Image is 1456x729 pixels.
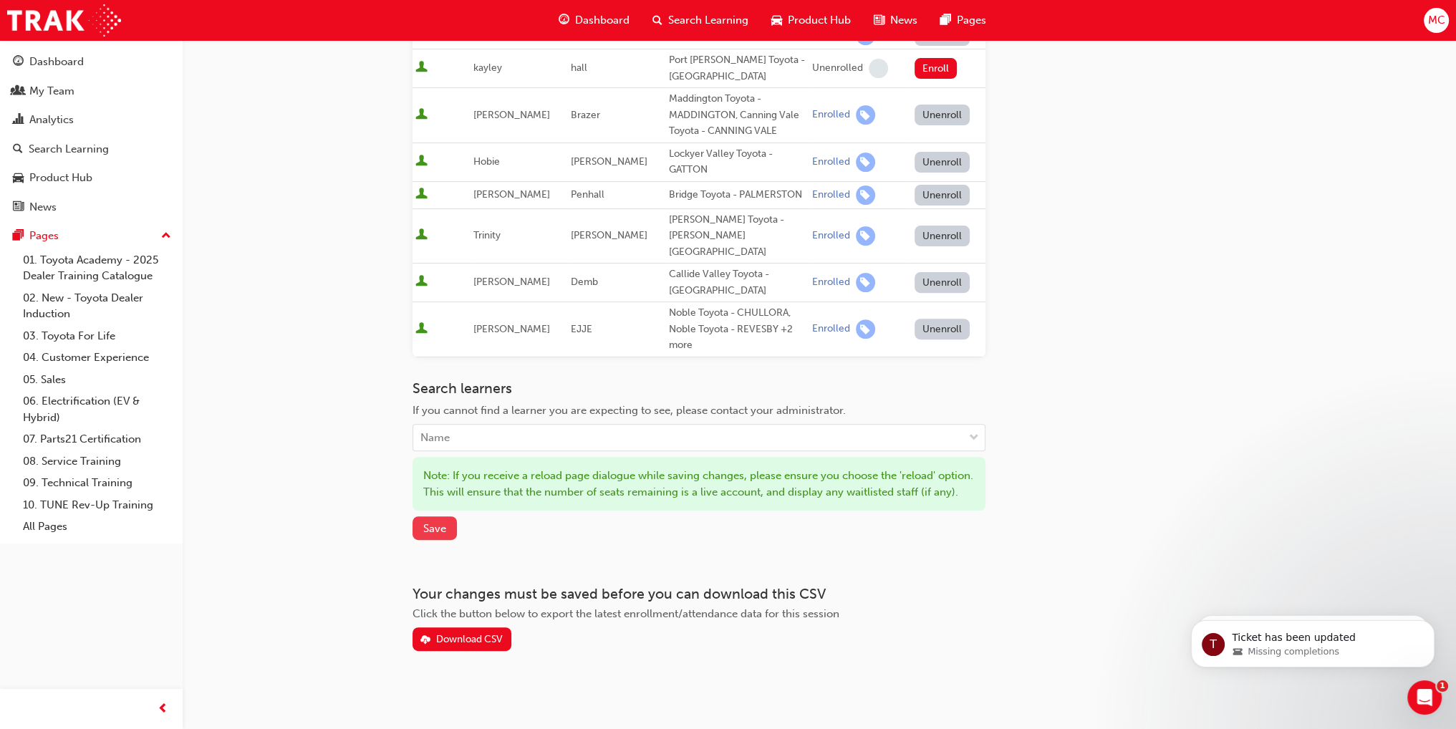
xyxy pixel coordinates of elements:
div: Enrolled [812,155,850,169]
div: Name [420,430,450,446]
span: User is active [415,228,428,243]
span: [PERSON_NAME] [473,188,550,201]
button: Download CSV [413,627,511,651]
button: Unenroll [915,185,970,206]
div: Bridge Toyota - PALMERSTON [669,187,806,203]
div: Download CSV [436,633,503,645]
span: Hobie [473,155,500,168]
span: User is active [415,275,428,289]
div: My Team [29,83,74,100]
span: search-icon [13,143,23,156]
span: up-icon [161,227,171,246]
span: chart-icon [13,114,24,127]
a: car-iconProduct Hub [760,6,862,35]
button: Enroll [915,58,958,79]
a: 05. Sales [17,369,177,391]
a: 08. Service Training [17,450,177,473]
span: [PERSON_NAME] [473,323,550,335]
span: prev-icon [158,700,168,718]
span: Save [423,522,446,535]
span: User is active [415,61,428,75]
button: Unenroll [915,272,970,293]
button: MC [1424,8,1449,33]
span: search-icon [652,11,662,29]
span: learningRecordVerb_ENROLL-icon [856,319,875,339]
span: car-icon [771,11,782,29]
button: Unenroll [915,319,970,339]
span: User is active [415,108,428,122]
img: Trak [7,4,121,37]
a: News [6,194,177,221]
span: Product Hub [788,12,851,29]
a: 02. New - Toyota Dealer Induction [17,287,177,325]
iframe: Intercom notifications message [1170,590,1456,690]
span: news-icon [874,11,884,29]
h3: Your changes must be saved before you can download this CSV [413,586,985,602]
div: Note: If you receive a reload page dialogue while saving changes, please ensure you choose the 'r... [413,457,985,511]
div: Dashboard [29,54,84,70]
span: Demb [571,276,598,288]
div: Unenrolled [812,62,863,75]
a: search-iconSearch Learning [641,6,760,35]
div: Analytics [29,112,74,128]
span: Penhall [571,188,604,201]
button: DashboardMy TeamAnalyticsSearch LearningProduct HubNews [6,46,177,223]
span: guage-icon [559,11,569,29]
div: Maddington Toyota - MADDINGTON, Canning Vale Toyota - CANNING VALE [669,91,806,140]
span: learningRecordVerb_ENROLL-icon [856,153,875,172]
div: Port [PERSON_NAME] Toyota - [GEOGRAPHIC_DATA] [669,52,806,85]
a: Analytics [6,107,177,133]
a: All Pages [17,516,177,538]
button: Unenroll [915,152,970,173]
div: Lockyer Valley Toyota - GATTON [669,146,806,178]
iframe: Intercom live chat [1407,680,1442,715]
span: News [890,12,917,29]
span: EJJE [571,323,592,335]
div: Enrolled [812,229,850,243]
span: hall [571,62,587,74]
span: User is active [415,188,428,202]
span: [PERSON_NAME] [473,276,550,288]
span: news-icon [13,201,24,214]
div: Product Hub [29,170,92,186]
span: kayley [473,62,502,74]
div: Enrolled [812,322,850,336]
a: Search Learning [6,136,177,163]
span: 1 [1437,680,1448,692]
span: learningRecordVerb_ENROLL-icon [856,185,875,205]
a: 03. Toyota For Life [17,325,177,347]
span: Click the button below to export the latest enrollment/attendance data for this session [413,607,839,620]
span: User is active [415,155,428,169]
span: [PERSON_NAME] [571,229,647,241]
span: [PERSON_NAME] [571,155,647,168]
span: Pages [957,12,986,29]
span: Dashboard [575,12,630,29]
div: Enrolled [812,188,850,202]
button: Pages [6,223,177,249]
a: 01. Toyota Academy - 2025 Dealer Training Catalogue [17,249,177,287]
span: pages-icon [940,11,951,29]
a: 07. Parts21 Certification [17,428,177,450]
button: Unenroll [915,105,970,125]
div: Search Learning [29,141,109,158]
div: Enrolled [812,276,850,289]
span: pages-icon [13,230,24,243]
button: Save [413,516,457,540]
span: User is active [415,322,428,337]
a: My Team [6,78,177,105]
h3: Search learners [413,380,985,397]
div: Enrolled [812,108,850,122]
button: Unenroll [915,226,970,246]
div: Callide Valley Toyota - [GEOGRAPHIC_DATA] [669,266,806,299]
span: car-icon [13,172,24,185]
span: Search Learning [668,12,748,29]
a: news-iconNews [862,6,929,35]
span: MC [1427,12,1445,29]
a: 04. Customer Experience [17,347,177,369]
div: Noble Toyota - CHULLORA, Noble Toyota - REVESBY +2 more [669,305,806,354]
